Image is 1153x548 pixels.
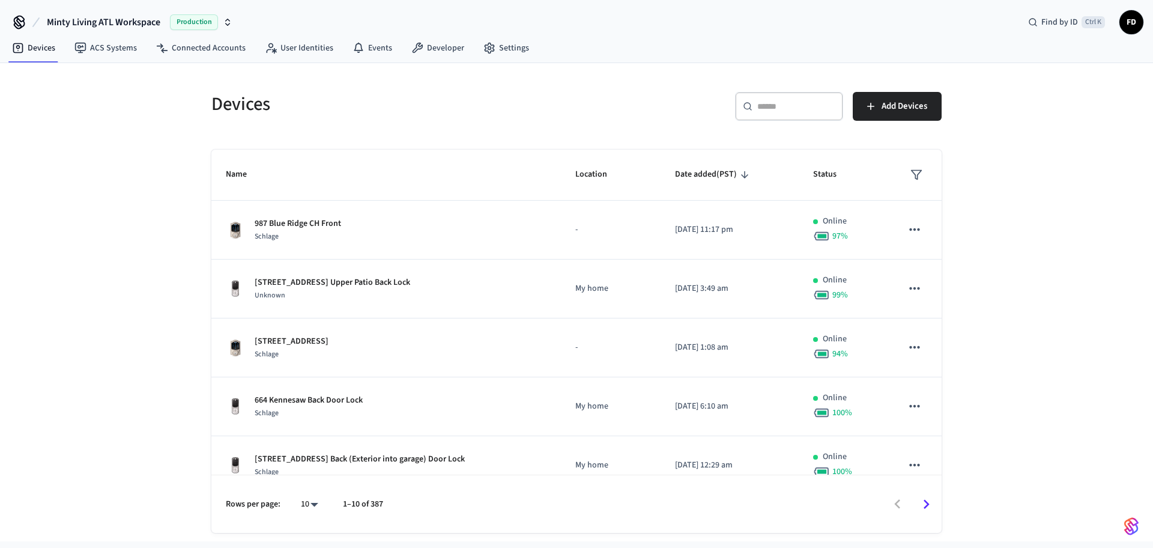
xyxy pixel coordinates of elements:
[226,498,280,511] p: Rows per page:
[832,289,848,301] span: 99 %
[813,165,852,184] span: Status
[47,15,160,29] span: Minty Living ATL Workspace
[226,165,262,184] span: Name
[823,451,847,463] p: Online
[823,333,847,346] p: Online
[211,92,569,117] h5: Devices
[402,37,474,59] a: Developer
[255,37,343,59] a: User Identities
[255,408,279,418] span: Schlage
[255,467,279,477] span: Schlage
[832,348,848,360] span: 94 %
[255,453,465,466] p: [STREET_ADDRESS] Back (Exterior into garage) Door Lock
[823,274,847,287] p: Online
[853,92,942,121] button: Add Devices
[575,341,646,354] p: -
[675,165,752,184] span: Date added(PST)
[147,37,255,59] a: Connected Accounts
[675,282,785,295] p: [DATE] 3:49 am
[295,496,324,513] div: 10
[575,224,646,236] p: -
[226,221,245,240] img: Schlage Sense Smart Deadbolt with Camelot Trim, Front
[823,215,847,228] p: Online
[1119,10,1143,34] button: FD
[226,456,245,475] img: Yale Assure Touchscreen Wifi Smart Lock, Satin Nickel, Front
[226,338,245,358] img: Schlage Sense Smart Deadbolt with Camelot Trim, Front
[255,218,341,230] p: 987 Blue Ridge CH Front
[1041,16,1078,28] span: Find by ID
[343,498,383,511] p: 1–10 of 387
[255,231,279,242] span: Schlage
[65,37,147,59] a: ACS Systems
[255,394,363,407] p: 664 Kennesaw Back Door Lock
[675,341,785,354] p: [DATE] 1:08 am
[255,290,285,300] span: Unknown
[575,459,646,472] p: My home
[675,224,785,236] p: [DATE] 11:17 pm
[170,14,218,30] span: Production
[575,165,623,184] span: Location
[474,37,539,59] a: Settings
[255,335,328,348] p: [STREET_ADDRESS]
[912,490,940,519] button: Go to next page
[1018,11,1115,33] div: Find by IDCtrl K
[675,459,785,472] p: [DATE] 12:29 am
[255,349,279,359] span: Schlage
[675,400,785,413] p: [DATE] 6:10 am
[255,276,410,289] p: [STREET_ADDRESS] Upper Patio Back Lock
[832,230,848,242] span: 97 %
[226,397,245,416] img: Yale Assure Touchscreen Wifi Smart Lock, Satin Nickel, Front
[832,466,852,478] span: 100 %
[575,282,646,295] p: My home
[2,37,65,59] a: Devices
[1121,11,1142,33] span: FD
[343,37,402,59] a: Events
[823,392,847,404] p: Online
[832,407,852,419] span: 100 %
[575,400,646,413] p: My home
[1124,517,1139,536] img: SeamLogoGradient.69752ec5.svg
[1082,16,1105,28] span: Ctrl K
[882,99,927,114] span: Add Devices
[226,279,245,299] img: Yale Assure Touchscreen Wifi Smart Lock, Satin Nickel, Front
